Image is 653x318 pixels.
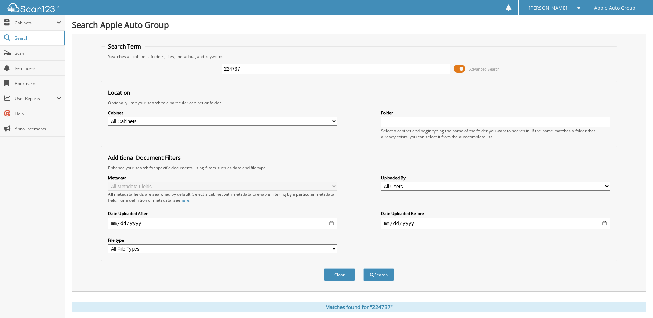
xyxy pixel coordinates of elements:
[381,175,610,181] label: Uploaded By
[105,154,184,161] legend: Additional Document Filters
[108,211,337,216] label: Date Uploaded After
[15,20,56,26] span: Cabinets
[15,50,61,56] span: Scan
[529,6,567,10] span: [PERSON_NAME]
[381,110,610,116] label: Folder
[105,43,145,50] legend: Search Term
[15,111,61,117] span: Help
[381,218,610,229] input: end
[15,65,61,71] span: Reminders
[72,19,646,30] h1: Search Apple Auto Group
[469,66,500,72] span: Advanced Search
[108,191,337,203] div: All metadata fields are searched by default. Select a cabinet with metadata to enable filtering b...
[381,211,610,216] label: Date Uploaded Before
[108,175,337,181] label: Metadata
[7,3,59,12] img: scan123-logo-white.svg
[15,96,56,102] span: User Reports
[108,237,337,243] label: File type
[105,89,134,96] legend: Location
[180,197,189,203] a: here
[15,126,61,132] span: Announcements
[15,35,60,41] span: Search
[105,54,613,60] div: Searches all cabinets, folders, files, metadata, and keywords
[594,6,635,10] span: Apple Auto Group
[108,218,337,229] input: start
[108,110,337,116] label: Cabinet
[381,128,610,140] div: Select a cabinet and begin typing the name of the folder you want to search in. If the name match...
[72,302,646,312] div: Matches found for "224737"
[324,268,355,281] button: Clear
[15,81,61,86] span: Bookmarks
[105,100,613,106] div: Optionally limit your search to a particular cabinet or folder
[363,268,394,281] button: Search
[105,165,613,171] div: Enhance your search for specific documents using filters such as date and file type.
